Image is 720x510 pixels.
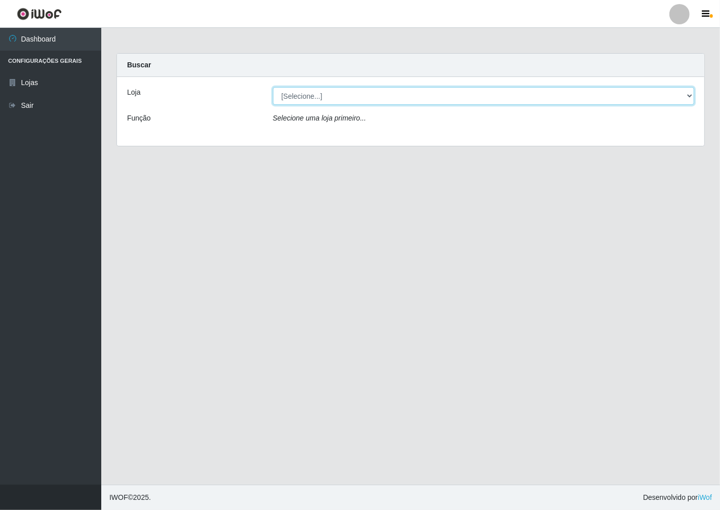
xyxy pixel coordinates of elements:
label: Função [127,113,151,124]
span: © 2025 . [109,492,151,503]
label: Loja [127,87,140,98]
span: IWOF [109,493,128,501]
strong: Buscar [127,61,151,69]
a: iWof [698,493,712,501]
i: Selecione uma loja primeiro... [273,114,366,122]
img: CoreUI Logo [17,8,62,20]
span: Desenvolvido por [643,492,712,503]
